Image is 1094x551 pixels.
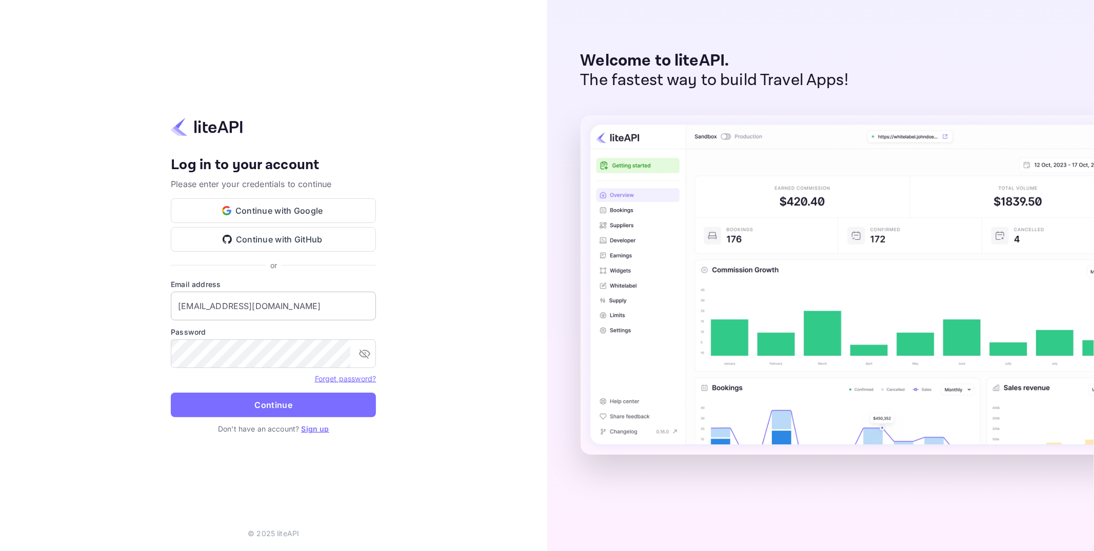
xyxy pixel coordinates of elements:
input: Enter your email address [171,292,376,320]
p: or [270,260,277,271]
button: Continue with Google [171,198,376,223]
a: Forget password? [315,374,376,383]
label: Email address [171,279,376,290]
label: Password [171,326,376,337]
p: © 2025 liteAPI [248,528,299,539]
h4: Log in to your account [171,156,376,174]
a: Sign up [301,424,329,433]
button: Continue with GitHub [171,227,376,252]
p: Welcome to liteAPI. [581,51,849,71]
p: Please enter your credentials to continue [171,178,376,190]
button: toggle password visibility [354,343,375,364]
p: Don't have an account? [171,423,376,434]
button: Continue [171,393,376,417]
img: liteapi [171,117,243,137]
a: Forget password? [315,373,376,383]
p: The fastest way to build Travel Apps! [581,71,849,90]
